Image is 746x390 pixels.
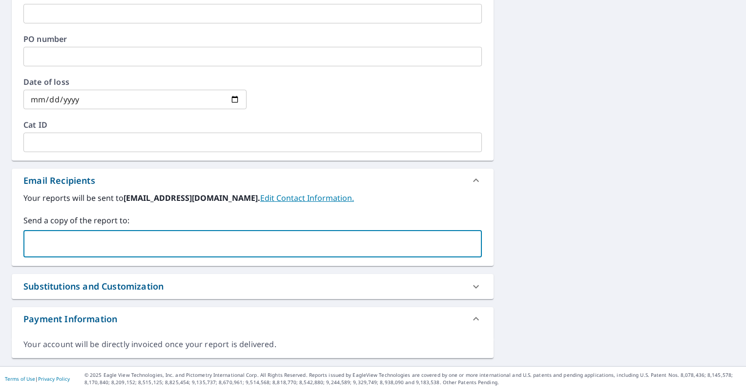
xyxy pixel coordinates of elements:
[38,375,70,382] a: Privacy Policy
[23,174,95,187] div: Email Recipients
[23,35,482,43] label: PO number
[84,371,741,386] p: © 2025 Eagle View Technologies, Inc. and Pictometry International Corp. All Rights Reserved. Repo...
[124,193,260,203] b: [EMAIL_ADDRESS][DOMAIN_NAME].
[260,193,354,203] a: EditContactInfo
[12,169,494,192] div: Email Recipients
[23,78,247,86] label: Date of loss
[23,121,482,129] label: Cat ID
[23,339,482,350] div: Your account will be directly invoiced once your report is delivered.
[23,192,482,204] label: Your reports will be sent to
[5,375,35,382] a: Terms of Use
[23,214,482,226] label: Send a copy of the report to:
[23,312,117,326] div: Payment Information
[12,307,494,331] div: Payment Information
[23,280,164,293] div: Substitutions and Customization
[12,274,494,299] div: Substitutions and Customization
[5,376,70,382] p: |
